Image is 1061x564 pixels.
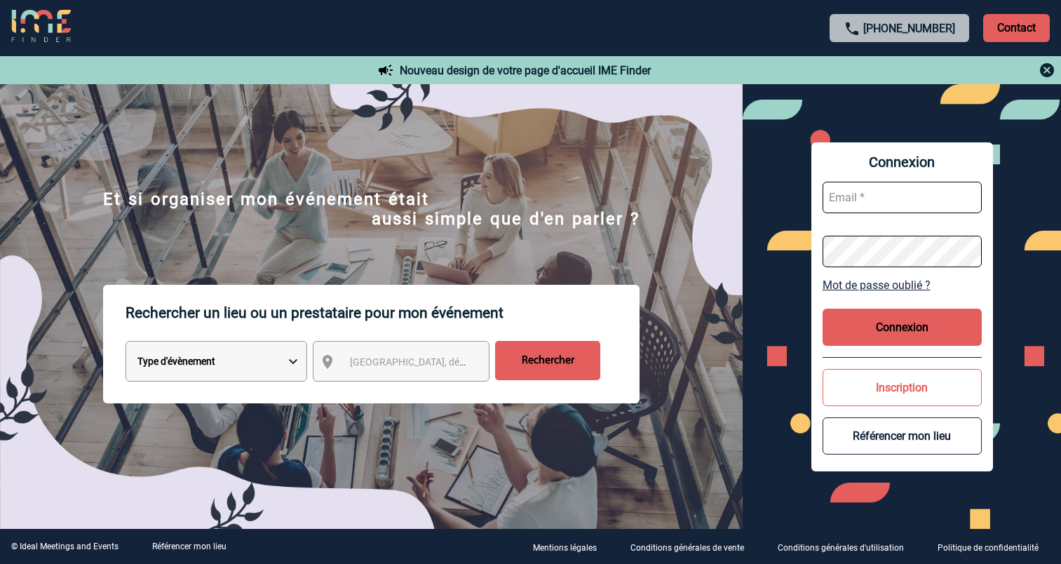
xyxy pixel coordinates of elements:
[152,542,227,551] a: Référencer mon lieu
[844,20,860,37] img: call-24-px.png
[778,543,904,553] p: Conditions générales d'utilisation
[823,154,982,170] span: Connexion
[823,417,982,455] button: Référencer mon lieu
[863,22,955,35] a: [PHONE_NUMBER]
[533,543,597,553] p: Mentions légales
[11,542,119,551] div: © Ideal Meetings and Events
[126,285,640,341] p: Rechercher un lieu ou un prestataire pour mon événement
[350,356,545,368] span: [GEOGRAPHIC_DATA], département, région...
[766,540,926,553] a: Conditions générales d'utilisation
[823,369,982,406] button: Inscription
[619,540,766,553] a: Conditions générales de vente
[823,278,982,292] a: Mot de passe oublié ?
[495,341,600,380] input: Rechercher
[926,540,1061,553] a: Politique de confidentialité
[938,543,1039,553] p: Politique de confidentialité
[983,14,1050,42] p: Contact
[630,543,744,553] p: Conditions générales de vente
[823,309,982,346] button: Connexion
[522,540,619,553] a: Mentions légales
[823,182,982,213] input: Email *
